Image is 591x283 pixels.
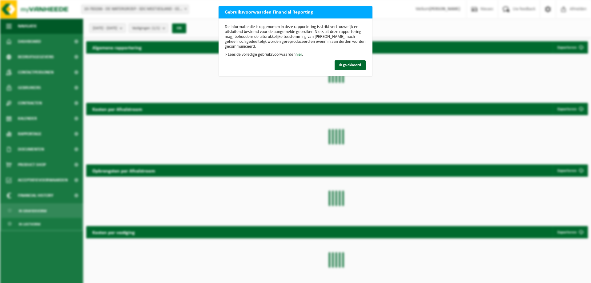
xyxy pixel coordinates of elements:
[339,63,361,67] span: Ik ga akkoord
[225,52,366,57] p: > Lees de volledige gebruiksvoorwaarden .
[219,6,319,18] h2: Gebruiksvoorwaarden Financial Reporting
[225,25,366,49] p: De informatie die is opgenomen in deze rapportering is strikt vertrouwelijk en uitsluitend bestem...
[295,52,302,57] a: hier
[335,60,366,70] button: Ik ga akkoord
